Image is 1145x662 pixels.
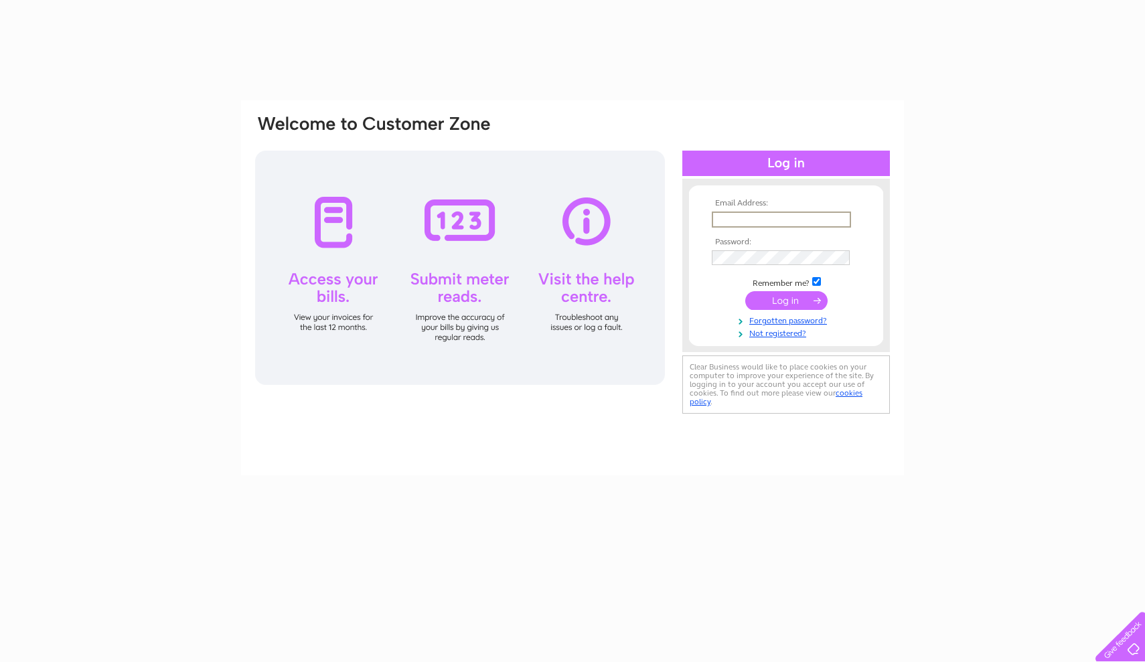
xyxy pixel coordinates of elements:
[708,199,864,208] th: Email Address:
[712,326,864,339] a: Not registered?
[745,291,828,310] input: Submit
[708,275,864,288] td: Remember me?
[712,313,864,326] a: Forgotten password?
[682,355,890,414] div: Clear Business would like to place cookies on your computer to improve your experience of the sit...
[690,388,862,406] a: cookies policy
[708,238,864,247] th: Password:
